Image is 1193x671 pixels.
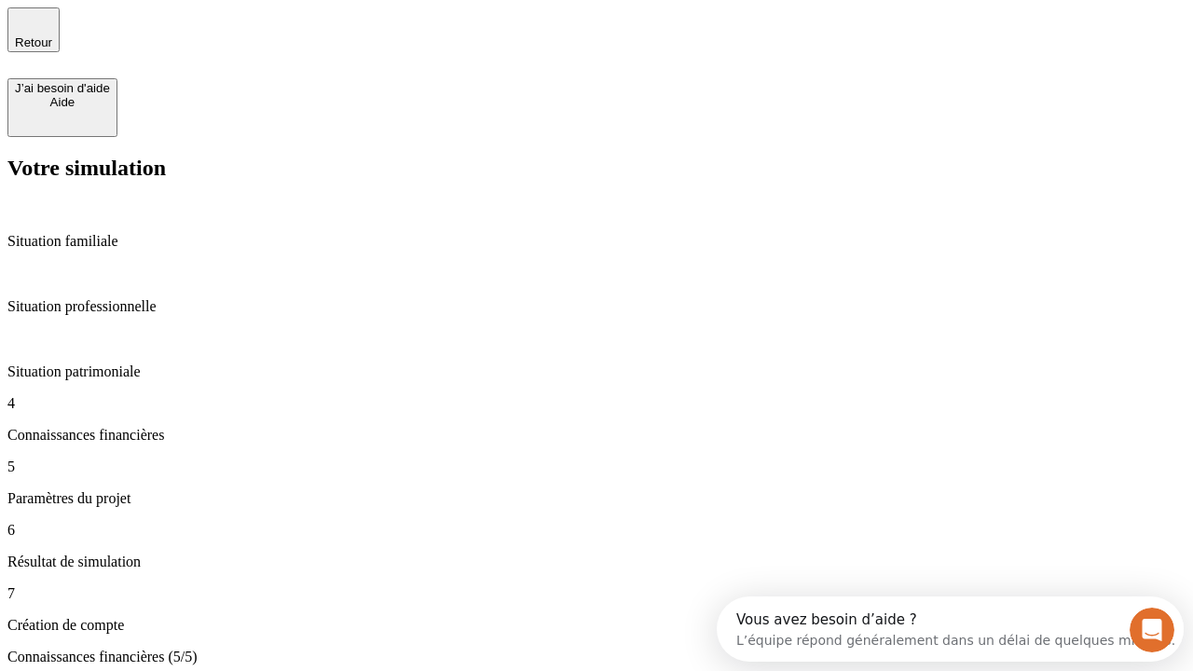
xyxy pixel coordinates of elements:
[7,395,1186,412] p: 4
[7,298,1186,315] p: Situation professionnelle
[15,81,110,95] div: J’ai besoin d'aide
[7,617,1186,634] p: Création de compte
[7,459,1186,475] p: 5
[7,554,1186,570] p: Résultat de simulation
[1130,608,1174,652] iframe: Intercom live chat
[20,31,459,50] div: L’équipe répond généralement dans un délai de quelques minutes.
[7,427,1186,444] p: Connaissances financières
[7,78,117,137] button: J’ai besoin d'aideAide
[7,490,1186,507] p: Paramètres du projet
[7,363,1186,380] p: Situation patrimoniale
[7,649,1186,665] p: Connaissances financières (5/5)
[7,7,514,59] div: Ouvrir le Messenger Intercom
[7,522,1186,539] p: 6
[717,596,1184,662] iframe: Intercom live chat discovery launcher
[7,7,60,52] button: Retour
[7,233,1186,250] p: Situation familiale
[7,156,1186,181] h2: Votre simulation
[20,16,459,31] div: Vous avez besoin d’aide ?
[7,585,1186,602] p: 7
[15,95,110,109] div: Aide
[15,35,52,49] span: Retour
